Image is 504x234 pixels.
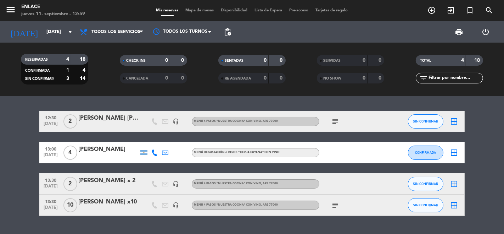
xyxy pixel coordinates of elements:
span: Menú 4 pasos "NUESTRA COCINA" con vino [194,203,278,206]
div: [PERSON_NAME] [PERSON_NAME] x2 [78,114,139,123]
span: 12:30 [42,113,60,121]
button: menu [5,4,16,17]
div: [PERSON_NAME] x 2 [78,176,139,185]
i: border_all [450,117,458,126]
i: subject [331,201,340,209]
span: 13:00 [42,145,60,153]
i: subject [331,117,340,126]
i: exit_to_app [447,6,455,15]
span: [DATE] [42,121,60,130]
span: , ARS 77000 [261,203,278,206]
strong: 0 [264,76,267,81]
strong: 0 [165,58,168,63]
span: CONFIRMADA [415,151,436,154]
span: 10 [63,198,77,212]
div: LOG OUT [472,21,499,43]
span: Disponibilidad [218,9,251,12]
span: 2 [63,114,77,129]
span: print [455,28,463,36]
span: SIN CONFIRMAR [413,182,438,186]
div: jueves 11. septiembre - 12:59 [21,11,85,18]
i: power_settings_new [481,28,490,36]
strong: 0 [379,76,383,81]
strong: 18 [80,57,87,62]
span: NO SHOW [323,77,341,80]
span: Menú 4 pasos "NUESTRA COCINA" con vino [194,182,278,185]
i: [DATE] [5,24,43,40]
span: [DATE] [42,153,60,161]
i: search [485,6,493,15]
strong: 1 [66,68,69,73]
strong: 0 [264,58,267,63]
button: CONFIRMADA [408,146,443,160]
strong: 18 [474,58,481,63]
div: [PERSON_NAME] [78,145,139,154]
strong: 0 [379,58,383,63]
i: menu [5,4,16,15]
strong: 4 [461,58,464,63]
strong: 0 [165,76,168,81]
span: , ARS 77000 [261,120,278,123]
span: CHECK INS [126,59,146,62]
span: 13:30 [42,176,60,184]
i: border_all [450,180,458,188]
strong: 4 [66,57,69,62]
span: SENTADAS [225,59,243,62]
button: SIN CONFIRMAR [408,198,443,212]
i: headset_mic [173,202,179,208]
div: Enlace [21,4,85,11]
strong: 0 [280,58,284,63]
span: Mapa de mesas [182,9,218,12]
strong: 0 [181,76,185,81]
div: [PERSON_NAME] x10 [78,197,139,207]
strong: 0 [363,76,365,81]
span: SIN CONFIRMAR [25,77,54,81]
span: RE AGENDADA [225,77,251,80]
span: Todos los servicios [91,29,140,34]
strong: 14 [80,76,87,81]
span: pending_actions [223,28,232,36]
span: Menú degustación 6 pasos "TIERRA CUYANA" con vino [194,151,280,154]
span: Tarjetas de regalo [312,9,352,12]
i: arrow_drop_down [66,28,74,36]
span: 13:30 [42,197,60,205]
span: Mis reservas [153,9,182,12]
span: SIN CONFIRMAR [413,203,438,207]
strong: 0 [181,58,185,63]
span: SERVIDAS [323,59,341,62]
span: , ARS 77000 [261,182,278,185]
strong: 4 [83,68,87,73]
button: SIN CONFIRMAR [408,177,443,191]
span: 4 [63,146,77,160]
i: add_circle_outline [427,6,436,15]
span: [DATE] [42,184,60,192]
span: 2 [63,177,77,191]
i: filter_list [419,74,428,82]
span: Pre-acceso [286,9,312,12]
i: border_all [450,201,458,209]
span: Menú 4 pasos "NUESTRA COCINA" con vino [194,120,278,123]
i: headset_mic [173,118,179,125]
strong: 3 [66,76,69,81]
span: RESERVADAS [25,58,48,61]
span: CONFIRMADA [25,69,50,72]
span: SIN CONFIRMAR [413,119,438,123]
i: headset_mic [173,181,179,187]
i: turned_in_not [466,6,474,15]
span: CANCELADA [126,77,148,80]
strong: 0 [363,58,365,63]
span: Lista de Espera [251,9,286,12]
span: [DATE] [42,205,60,213]
i: border_all [450,148,458,157]
strong: 0 [280,76,284,81]
span: TOTAL [420,59,431,62]
input: Filtrar por nombre... [428,74,483,82]
button: SIN CONFIRMAR [408,114,443,129]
